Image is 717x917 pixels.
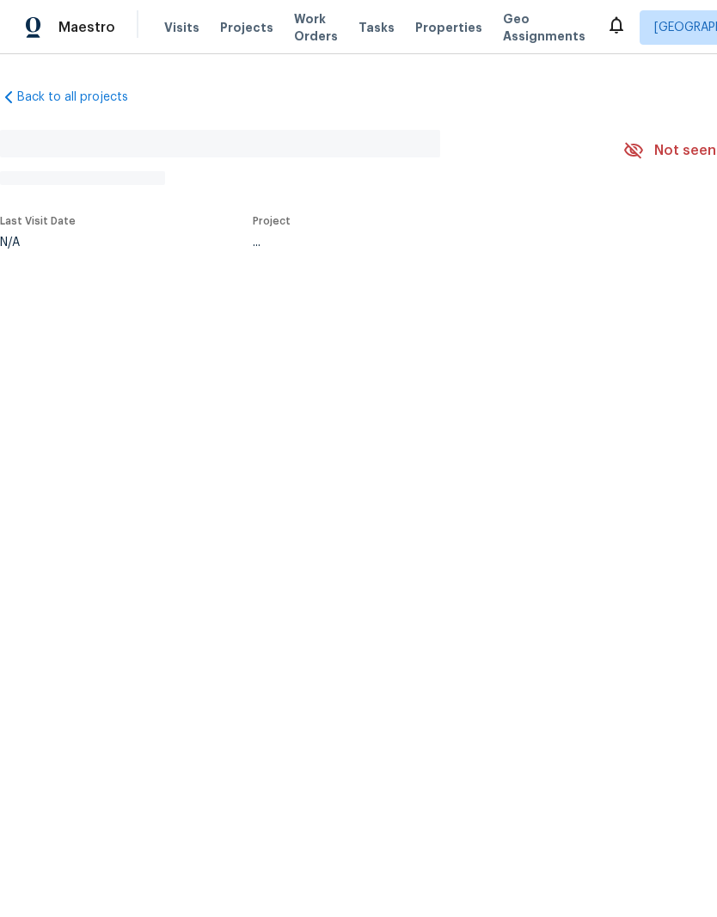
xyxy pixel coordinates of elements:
[253,216,291,226] span: Project
[294,10,338,45] span: Work Orders
[58,19,115,36] span: Maestro
[415,19,482,36] span: Properties
[253,237,583,249] div: ...
[220,19,273,36] span: Projects
[358,22,395,34] span: Tasks
[164,19,199,36] span: Visits
[503,10,585,45] span: Geo Assignments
